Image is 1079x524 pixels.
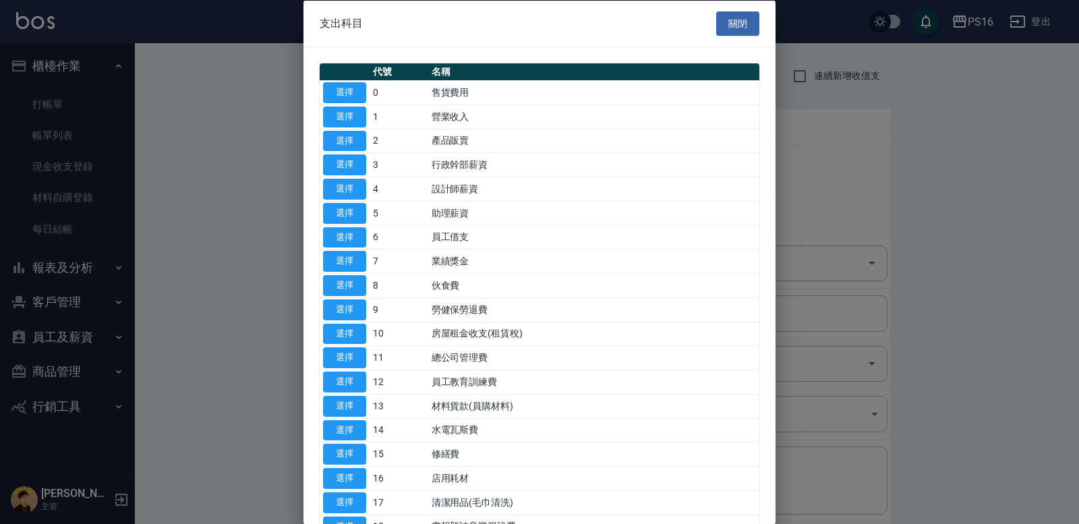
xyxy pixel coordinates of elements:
td: 10 [370,322,428,346]
td: 設計師薪資 [428,177,759,201]
td: 行政幹部薪資 [428,152,759,177]
button: 選擇 [323,202,366,223]
td: 0 [370,80,428,105]
button: 選擇 [323,323,366,344]
td: 9 [370,297,428,322]
td: 11 [370,345,428,370]
button: 選擇 [323,444,366,465]
button: 選擇 [323,106,366,127]
td: 5 [370,201,428,225]
button: 選擇 [323,299,366,320]
button: 選擇 [323,347,366,368]
td: 材料貨款(員購材料) [428,394,759,418]
button: 選擇 [323,492,366,513]
th: 代號 [370,63,428,81]
td: 13 [370,394,428,418]
td: 4 [370,177,428,201]
button: 選擇 [323,227,366,248]
button: 選擇 [323,419,366,440]
td: 7 [370,249,428,273]
button: 選擇 [323,82,366,103]
button: 選擇 [323,130,366,151]
td: 助理薪資 [428,201,759,225]
td: 勞健保勞退費 [428,297,759,322]
td: 清潔用品(毛巾清洗) [428,490,759,515]
button: 選擇 [323,468,366,489]
td: 售貨費用 [428,80,759,105]
td: 業績獎金 [428,249,759,273]
td: 營業收入 [428,105,759,129]
td: 員工借支 [428,225,759,250]
td: 員工教育訓練費 [428,370,759,394]
td: 12 [370,370,428,394]
td: 修繕費 [428,442,759,466]
td: 3 [370,152,428,177]
button: 選擇 [323,179,366,200]
td: 房屋租金收支(租賃稅) [428,322,759,346]
button: 選擇 [323,395,366,416]
button: 選擇 [323,251,366,272]
td: 水電瓦斯費 [428,418,759,442]
td: 產品販賣 [428,129,759,153]
td: 14 [370,418,428,442]
td: 總公司管理費 [428,345,759,370]
td: 15 [370,442,428,466]
button: 選擇 [323,275,366,296]
td: 伙食費 [428,273,759,297]
span: 支出科目 [320,16,363,30]
button: 選擇 [323,154,366,175]
td: 2 [370,129,428,153]
td: 1 [370,105,428,129]
button: 關閉 [716,11,759,36]
th: 名稱 [428,63,759,81]
td: 店用耗材 [428,466,759,490]
button: 選擇 [323,372,366,392]
td: 6 [370,225,428,250]
td: 16 [370,466,428,490]
td: 8 [370,273,428,297]
td: 17 [370,490,428,515]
